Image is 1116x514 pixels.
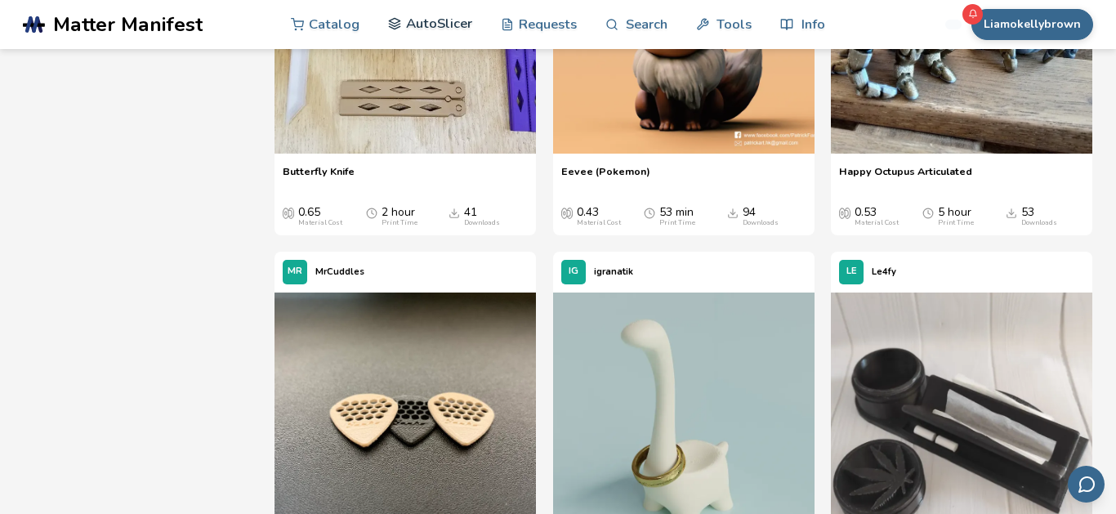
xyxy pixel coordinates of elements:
[298,219,342,227] div: Material Cost
[594,263,633,280] p: igranatik
[449,206,460,219] span: Downloads
[577,219,621,227] div: Material Cost
[1006,206,1017,219] span: Downloads
[971,9,1093,40] button: Liamokellybrown
[846,266,857,277] span: LE
[743,206,779,227] div: 94
[839,165,972,190] a: Happy Octupus Articulated
[569,266,578,277] span: IG
[938,206,974,227] div: 5 hour
[644,206,655,219] span: Average Print Time
[922,206,934,219] span: Average Print Time
[366,206,377,219] span: Average Print Time
[855,219,899,227] div: Material Cost
[53,13,203,36] span: Matter Manifest
[1021,206,1057,227] div: 53
[315,263,364,280] p: MrCuddles
[283,165,355,190] a: Butterfly Knife
[561,206,573,219] span: Average Cost
[659,206,695,227] div: 53 min
[577,206,621,227] div: 0.43
[872,263,896,280] p: Le4fy
[1068,466,1105,503] button: Send feedback via email
[561,165,650,190] a: Eevee (Pokemon)
[382,219,417,227] div: Print Time
[839,206,850,219] span: Average Cost
[938,219,974,227] div: Print Time
[298,206,342,227] div: 0.65
[283,206,294,219] span: Average Cost
[743,219,779,227] div: Downloads
[727,206,739,219] span: Downloads
[288,266,302,277] span: MR
[464,219,500,227] div: Downloads
[659,219,695,227] div: Print Time
[855,206,899,227] div: 0.53
[1021,219,1057,227] div: Downloads
[382,206,417,227] div: 2 hour
[464,206,500,227] div: 41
